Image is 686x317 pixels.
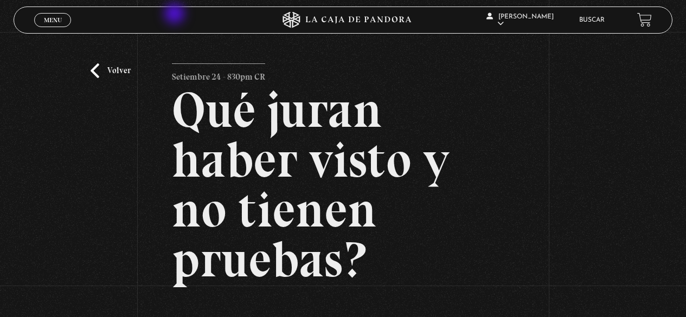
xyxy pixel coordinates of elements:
[172,85,514,284] h2: Qué juran haber visto y no tienen pruebas?
[579,17,605,23] a: Buscar
[172,63,265,85] p: Setiembre 24 - 830pm CR
[44,17,62,23] span: Menu
[486,14,554,27] span: [PERSON_NAME]
[91,63,131,78] a: Volver
[40,25,66,33] span: Cerrar
[637,12,652,27] a: View your shopping cart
